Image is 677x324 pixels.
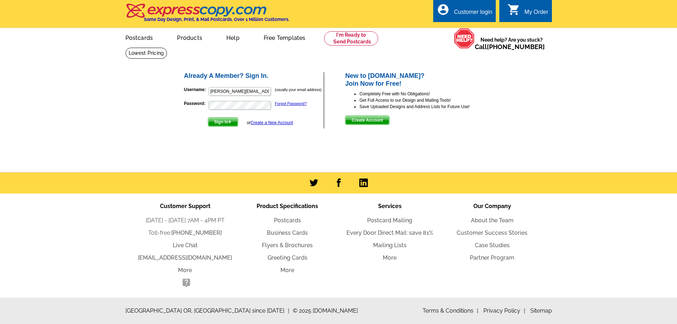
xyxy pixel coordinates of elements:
li: Get Full Access to our Design and Mailing Tools! [359,97,494,103]
label: Password: [184,100,208,107]
a: Mailing Lists [373,242,407,249]
a: Postcard Mailing [367,217,412,224]
img: help [454,28,475,49]
a: Privacy Policy [483,307,525,314]
a: Postcards [114,29,165,46]
a: Help [215,29,251,46]
a: Postcards [274,217,301,224]
li: Save Uploaded Designs and Address Lists for Future Use! [359,103,494,110]
div: My Order [525,9,548,19]
a: About the Team [471,217,514,224]
span: Sign In [208,118,238,126]
span: Call [475,43,545,51]
span: Our Company [473,203,511,209]
span: Customer Support [160,203,210,209]
h2: New to [DOMAIN_NAME]? Join Now for Free! [345,72,494,87]
a: Case Studies [475,242,510,249]
h2: Already A Member? Sign In. [184,72,324,80]
h4: Same Day Design, Print, & Mail Postcards. Over 1 Million Customers. [144,17,289,22]
span: Create Account [345,116,389,124]
a: Live Chat [173,242,198,249]
li: Toll-free: [134,229,236,237]
a: Products [166,29,214,46]
li: Completely Free with No Obligations! [359,91,494,97]
a: Free Templates [252,29,317,46]
a: shopping_cart My Order [507,8,548,17]
a: More [178,267,192,273]
a: Greeting Cards [268,254,307,261]
a: Customer Success Stories [457,229,527,236]
a: Same Day Design, Print, & Mail Postcards. Over 1 Million Customers. [125,9,289,22]
a: [PHONE_NUMBER] [487,43,545,51]
button: Sign In [208,117,238,127]
span: Product Specifications [257,203,318,209]
span: © 2025 [DOMAIN_NAME] [293,307,358,315]
a: Sitemap [530,307,552,314]
span: [GEOGRAPHIC_DATA] OR, [GEOGRAPHIC_DATA] since [DATE] [125,307,289,315]
a: Create a New Account [251,120,293,125]
a: More [280,267,294,273]
a: [EMAIL_ADDRESS][DOMAIN_NAME] [138,254,232,261]
a: [PHONE_NUMBER] [171,229,222,236]
div: or [247,119,293,126]
i: shopping_cart [507,3,520,16]
a: Partner Program [470,254,514,261]
li: [DATE] - [DATE] 7AM - 4PM PT [134,216,236,225]
a: Forgot Password? [275,101,307,106]
small: (usually your email address) [275,87,322,92]
div: Customer login [454,9,492,19]
a: More [383,254,397,261]
a: Business Cards [267,229,308,236]
button: Create Account [345,116,389,125]
label: Username: [184,86,208,93]
i: account_circle [437,3,450,16]
span: Services [378,203,402,209]
a: Terms & Conditions [423,307,478,314]
img: button-next-arrow-white.png [229,120,232,123]
span: Need help? Are you stuck? [475,36,548,51]
a: account_circle Customer login [437,8,492,17]
a: Every Door Direct Mail: save 81% [346,229,433,236]
a: Flyers & Brochures [262,242,313,249]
